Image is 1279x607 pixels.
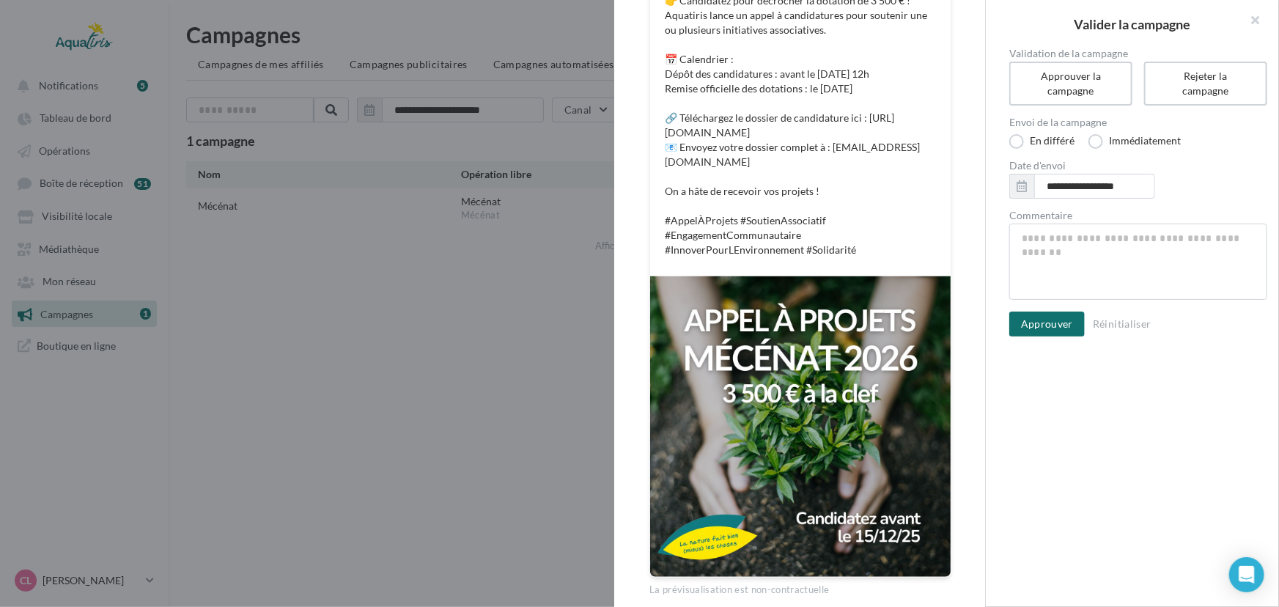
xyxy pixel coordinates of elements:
[1088,134,1181,149] label: Immédiatement
[1009,117,1267,128] label: Envoi de la campagne
[1162,69,1250,98] div: Rejeter la campagne
[1009,161,1267,171] label: Date d'envoi
[1009,312,1085,336] button: Approuver
[1087,315,1157,333] button: Réinitialiser
[1009,134,1075,149] label: En différé
[1009,18,1256,31] h2: Valider la campagne
[1027,69,1115,98] div: Approuver la campagne
[1009,48,1267,59] label: Validation de la campagne
[649,578,950,597] div: La prévisualisation est non-contractuelle
[1229,557,1264,592] div: Open Intercom Messenger
[1009,210,1267,221] label: Commentaire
